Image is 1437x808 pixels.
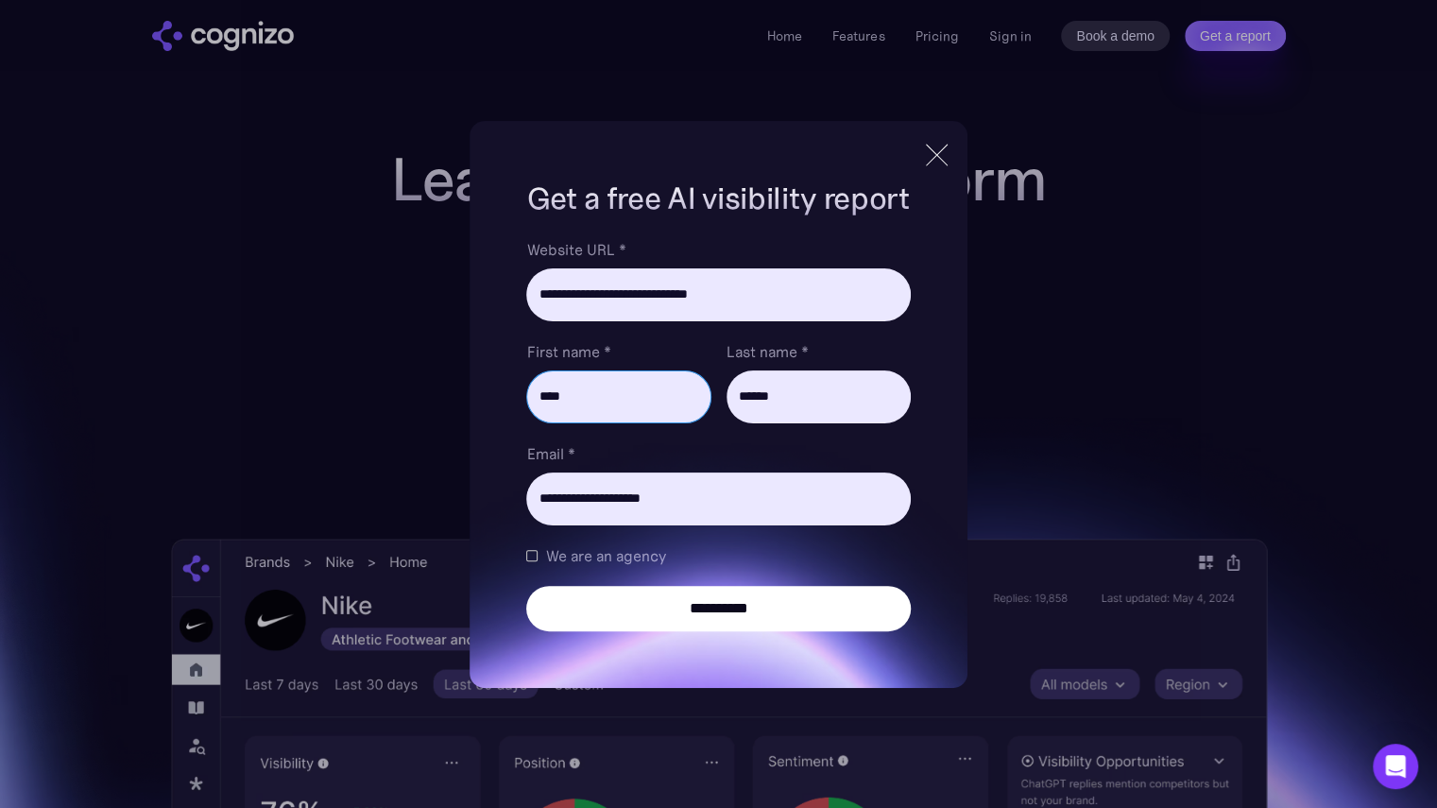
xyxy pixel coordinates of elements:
[526,238,910,631] form: Brand Report Form
[545,544,665,567] span: We are an agency
[526,178,910,219] h1: Get a free AI visibility report
[526,238,910,261] label: Website URL *
[526,442,910,465] label: Email *
[526,340,710,363] label: First name *
[1373,744,1418,789] div: Open Intercom Messenger
[727,340,911,363] label: Last name *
